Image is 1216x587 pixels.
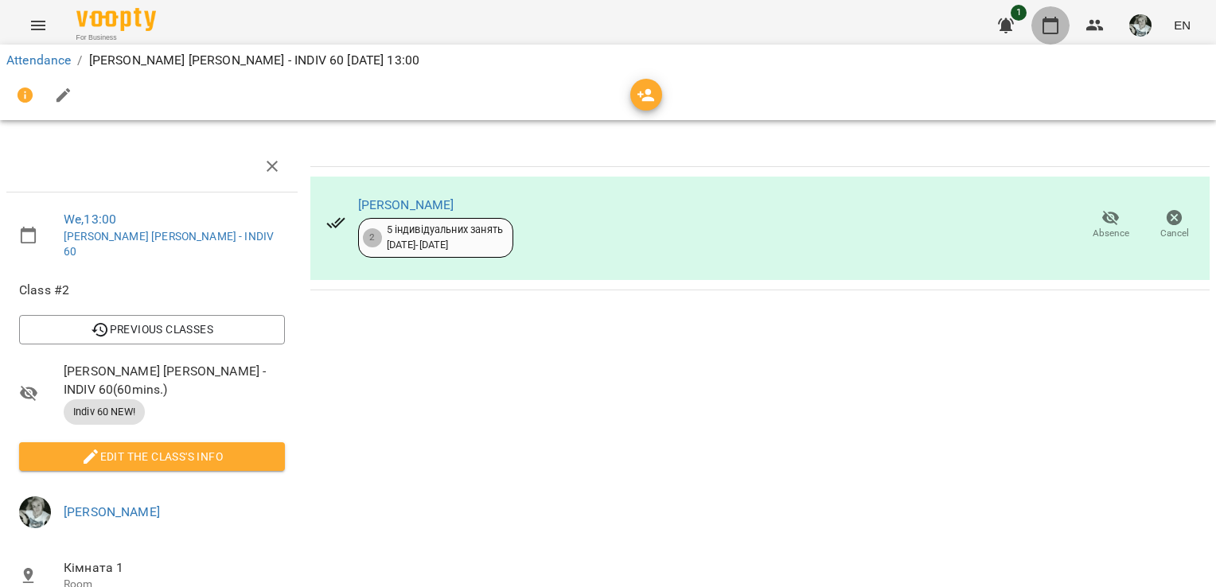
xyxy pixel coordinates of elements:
button: EN [1167,10,1197,40]
button: Cancel [1143,203,1206,247]
span: Cancel [1160,227,1189,240]
span: Edit the class's Info [32,447,272,466]
span: Previous Classes [32,320,272,339]
button: Edit the class's Info [19,442,285,471]
p: [PERSON_NAME] [PERSON_NAME] - INDIV 60 [DATE] 13:00 [89,51,420,70]
img: b75cef4f264af7a34768568bb4385639.jpg [1129,14,1152,37]
button: Previous Classes [19,315,285,344]
nav: breadcrumb [6,51,1210,70]
span: EN [1174,17,1191,33]
img: Voopty Logo [76,8,156,31]
a: [PERSON_NAME] [358,197,454,212]
img: b75cef4f264af7a34768568bb4385639.jpg [19,496,51,528]
a: Attendance [6,52,71,68]
li: / [77,51,82,70]
div: 2 [363,228,382,247]
div: 5 індивідуальних занять [DATE] - [DATE] [387,223,503,252]
a: [PERSON_NAME] [64,504,160,519]
span: 1 [1011,5,1027,21]
span: Кімната 1 [64,558,285,577]
button: Absence [1079,203,1143,247]
span: Class #2 [19,281,285,300]
span: Absence [1093,227,1129,240]
button: Menu [19,6,57,45]
span: For Business [76,33,156,43]
a: [PERSON_NAME] [PERSON_NAME] - INDIV 60 [64,230,274,259]
span: Indiv 60 NEW! [64,405,145,419]
span: [PERSON_NAME] [PERSON_NAME] - INDIV 60 ( 60 mins. ) [64,362,285,399]
a: We , 13:00 [64,212,116,227]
